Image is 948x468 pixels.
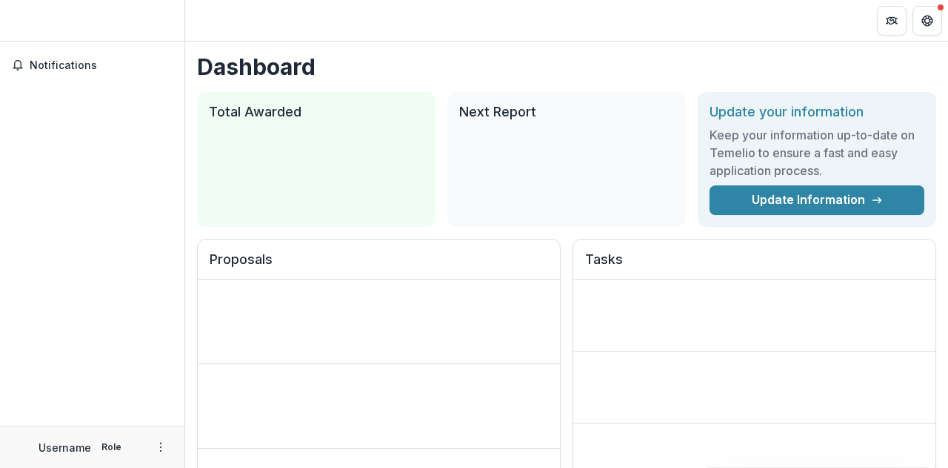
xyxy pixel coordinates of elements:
[97,441,126,454] p: Role
[710,185,924,215] a: Update Information
[877,6,907,36] button: Partners
[30,59,173,72] span: Notifications
[912,6,942,36] button: Get Help
[459,104,674,120] h2: Next Report
[39,440,91,455] p: Username
[6,53,178,77] button: Notifications
[710,104,924,120] h2: Update your information
[585,251,924,280] h2: Tasks
[152,438,170,456] button: More
[210,251,548,280] h2: Proposals
[197,53,936,80] h1: Dashboard
[710,126,924,179] h3: Keep your information up-to-date on Temelio to ensure a fast and easy application process.
[209,104,424,120] h2: Total Awarded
